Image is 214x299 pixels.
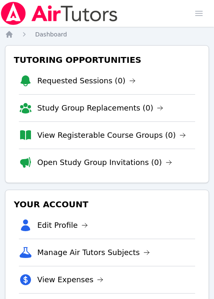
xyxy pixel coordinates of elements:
h3: Your Account [12,197,202,212]
a: Study Group Replacements (0) [37,102,163,114]
a: Dashboard [35,30,67,39]
nav: Breadcrumb [5,30,209,39]
a: View Expenses [37,274,103,286]
a: Requested Sessions (0) [37,75,136,87]
span: Dashboard [35,31,67,38]
a: Edit Profile [37,219,88,231]
h3: Tutoring Opportunities [12,52,202,67]
a: Manage Air Tutors Subjects [37,247,150,258]
a: Open Study Group Invitations (0) [37,157,172,168]
a: View Registerable Course Groups (0) [37,129,186,141]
